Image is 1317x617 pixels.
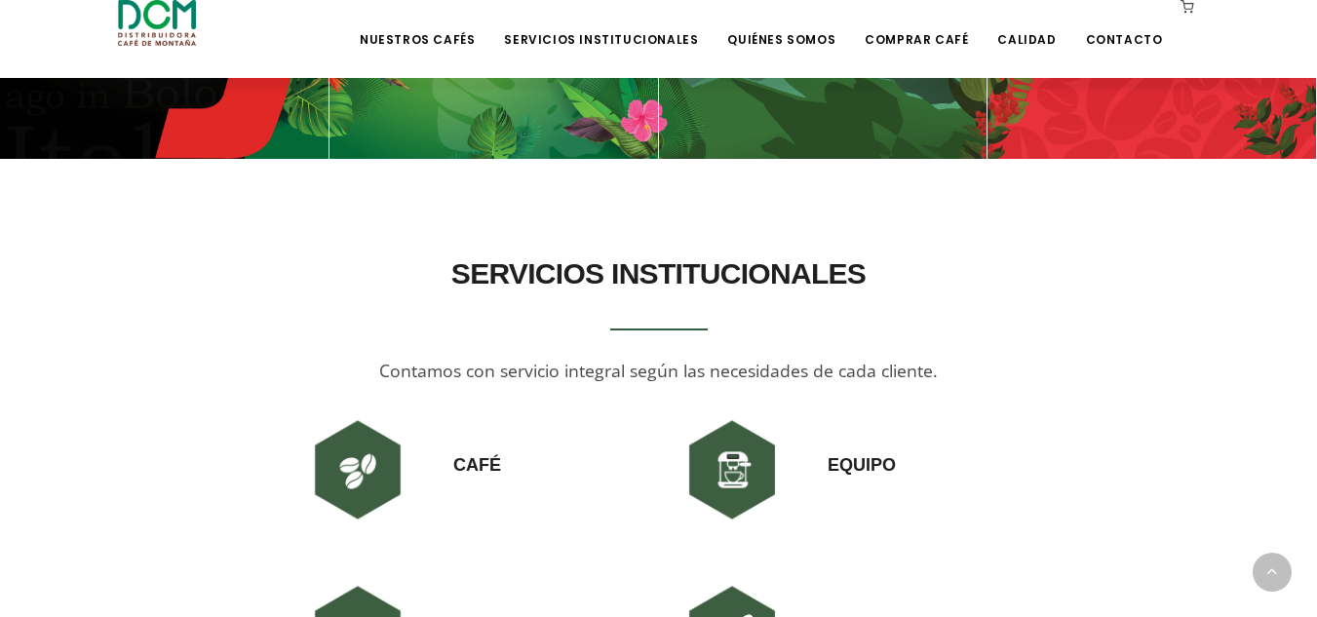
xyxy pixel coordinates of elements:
[986,2,1067,48] a: Calidad
[828,411,896,478] h3: Equipo
[853,2,980,48] a: Comprar Café
[379,359,938,382] span: Contamos con servicio integral según las necesidades de cada cliente.
[299,411,416,528] img: DCM-WEB-HOME-ICONOS-240X240-01.png
[674,411,791,528] img: DCM-WEB-HOME-ICONOS-240X240-02.png
[299,247,1019,301] h2: SERVICIOS INSTITUCIONALES
[492,2,710,48] a: Servicios Institucionales
[1074,2,1175,48] a: Contacto
[716,2,847,48] a: Quiénes Somos
[348,2,486,48] a: Nuestros Cafés
[453,411,501,478] h3: Café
